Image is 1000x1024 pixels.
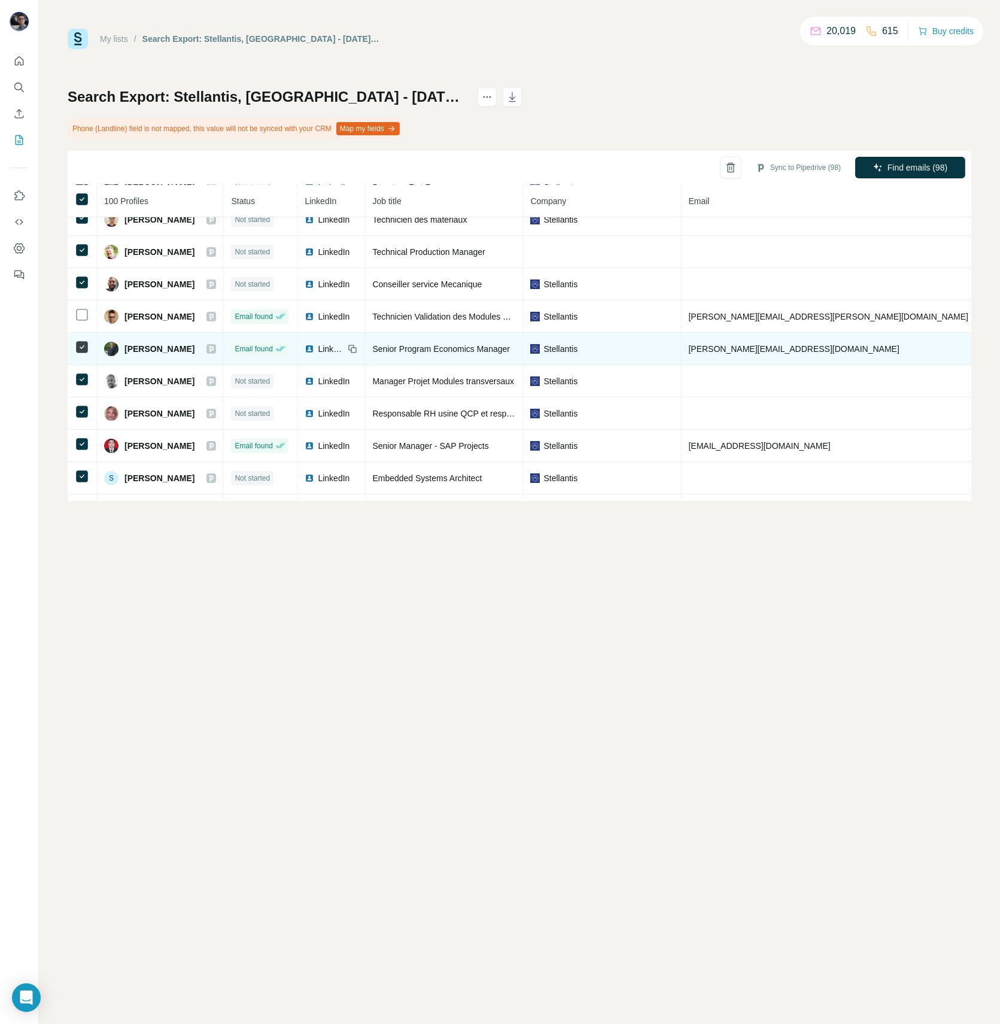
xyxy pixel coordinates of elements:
[235,279,270,290] span: Not started
[12,983,41,1012] div: Open Intercom Messenger
[530,409,540,418] img: company-logo
[372,196,401,206] span: Job title
[530,279,540,289] img: company-logo
[104,212,118,227] img: Avatar
[235,440,272,451] span: Email found
[124,246,194,258] span: [PERSON_NAME]
[10,238,29,259] button: Dashboard
[918,23,974,39] button: Buy credits
[688,441,830,451] span: [EMAIL_ADDRESS][DOMAIN_NAME]
[826,24,856,38] p: 20,019
[530,441,540,451] img: company-logo
[688,312,968,321] span: [PERSON_NAME][EMAIL_ADDRESS][PERSON_NAME][DOMAIN_NAME]
[372,215,467,224] span: Technicien des matériaux
[68,29,88,49] img: Surfe Logo
[318,472,349,484] span: LinkedIn
[305,441,314,451] img: LinkedIn logo
[318,278,349,290] span: LinkedIn
[543,408,577,420] span: Stellantis
[10,185,29,206] button: Use Surfe on LinkedIn
[882,24,898,38] p: 615
[543,375,577,387] span: Stellantis
[372,409,573,418] span: Responsable RH usine QCP et responsable formation
[305,196,336,206] span: LinkedIn
[10,103,29,124] button: Enrich CSV
[372,279,482,289] span: Conseiller service Mecanique
[372,376,514,386] span: Manager Projet Modules transversaux
[235,408,270,419] span: Not started
[10,50,29,72] button: Quick start
[124,408,194,420] span: [PERSON_NAME]
[305,279,314,289] img: LinkedIn logo
[134,33,136,45] li: /
[543,214,577,226] span: Stellantis
[855,157,965,178] button: Find emails (98)
[10,211,29,233] button: Use Surfe API
[235,311,272,322] span: Email found
[124,375,194,387] span: [PERSON_NAME]
[318,375,349,387] span: LinkedIn
[104,277,118,291] img: Avatar
[372,247,485,257] span: Technical Production Manager
[318,408,349,420] span: LinkedIn
[305,376,314,386] img: LinkedIn logo
[235,376,270,387] span: Not started
[305,247,314,257] img: LinkedIn logo
[305,312,314,321] img: LinkedIn logo
[887,162,947,174] span: Find emails (98)
[478,87,497,107] button: actions
[305,473,314,483] img: LinkedIn logo
[124,440,194,452] span: [PERSON_NAME]
[104,309,118,324] img: Avatar
[124,311,194,323] span: [PERSON_NAME]
[336,122,400,135] button: Map my fields
[104,342,118,356] img: Avatar
[305,215,314,224] img: LinkedIn logo
[530,196,566,206] span: Company
[543,472,577,484] span: Stellantis
[530,312,540,321] img: company-logo
[318,440,349,452] span: LinkedIn
[318,214,349,226] span: LinkedIn
[124,214,194,226] span: [PERSON_NAME]
[372,473,482,483] span: Embedded Systems Architect
[10,129,29,151] button: My lists
[10,12,29,31] img: Avatar
[10,264,29,285] button: Feedback
[543,440,577,452] span: Stellantis
[543,311,577,323] span: Stellantis
[372,441,488,451] span: Senior Manager - SAP Projects
[372,312,738,321] span: Technicien Validation des Modules Electronique des Calculateurs de la Chaine de Traction Hybride
[124,343,194,355] span: [PERSON_NAME]
[142,33,380,45] div: Search Export: Stellantis, [GEOGRAPHIC_DATA] - [DATE] 08:41
[104,196,148,206] span: 100 Profiles
[68,118,402,139] div: Phone (Landline) field is not mapped, this value will not be synced with your CRM
[747,159,849,177] button: Sync to Pipedrive (98)
[104,374,118,388] img: Avatar
[68,87,467,107] h1: Search Export: Stellantis, [GEOGRAPHIC_DATA] - [DATE] 08:41
[235,214,270,225] span: Not started
[10,77,29,98] button: Search
[530,215,540,224] img: company-logo
[305,409,314,418] img: LinkedIn logo
[104,439,118,453] img: Avatar
[100,34,128,44] a: My lists
[543,343,577,355] span: Stellantis
[124,472,194,484] span: [PERSON_NAME]
[318,343,344,355] span: LinkedIn
[235,247,270,257] span: Not started
[235,344,272,354] span: Email found
[104,471,118,485] div: S
[372,344,510,354] span: Senior Program Economics Manager
[530,376,540,386] img: company-logo
[318,311,349,323] span: LinkedIn
[124,278,194,290] span: [PERSON_NAME]
[688,344,899,354] span: [PERSON_NAME][EMAIL_ADDRESS][DOMAIN_NAME]
[318,246,349,258] span: LinkedIn
[305,344,314,354] img: LinkedIn logo
[104,245,118,259] img: Avatar
[530,344,540,354] img: company-logo
[543,278,577,290] span: Stellantis
[235,473,270,484] span: Not started
[530,473,540,483] img: company-logo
